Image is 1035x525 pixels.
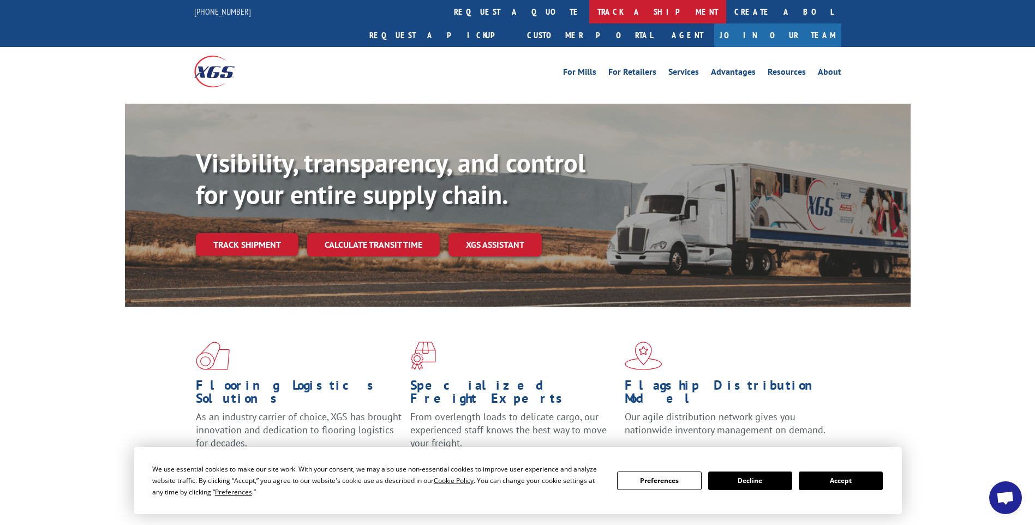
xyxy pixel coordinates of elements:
a: Customer Portal [519,23,661,47]
a: For Mills [563,68,596,80]
button: Decline [708,472,792,490]
a: Advantages [711,68,756,80]
a: Learn More > [625,446,761,459]
span: Preferences [215,487,252,497]
span: As an industry carrier of choice, XGS has brought innovation and dedication to flooring logistics... [196,410,402,449]
h1: Flooring Logistics Solutions [196,379,402,410]
div: Cookie Consent Prompt [134,447,902,514]
h1: Flagship Distribution Model [625,379,831,410]
a: Agent [661,23,714,47]
a: Resources [768,68,806,80]
img: xgs-icon-flagship-distribution-model-red [625,342,662,370]
div: Open chat [989,481,1022,514]
a: For Retailers [608,68,656,80]
a: Join Our Team [714,23,841,47]
a: Track shipment [196,233,298,256]
b: Visibility, transparency, and control for your entire supply chain. [196,146,585,211]
img: xgs-icon-focused-on-flooring-red [410,342,436,370]
img: xgs-icon-total-supply-chain-intelligence-red [196,342,230,370]
a: Calculate transit time [307,233,440,256]
a: Request a pickup [361,23,519,47]
button: Preferences [617,472,701,490]
h1: Specialized Freight Experts [410,379,617,410]
span: Our agile distribution network gives you nationwide inventory management on demand. [625,410,825,436]
div: We use essential cookies to make our site work. With your consent, we may also use non-essential ... [152,463,604,498]
a: About [818,68,841,80]
a: XGS ASSISTANT [448,233,542,256]
a: Services [668,68,699,80]
button: Accept [799,472,883,490]
a: [PHONE_NUMBER] [194,6,251,17]
span: Cookie Policy [434,476,474,485]
p: From overlength loads to delicate cargo, our experienced staff knows the best way to move your fr... [410,410,617,459]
